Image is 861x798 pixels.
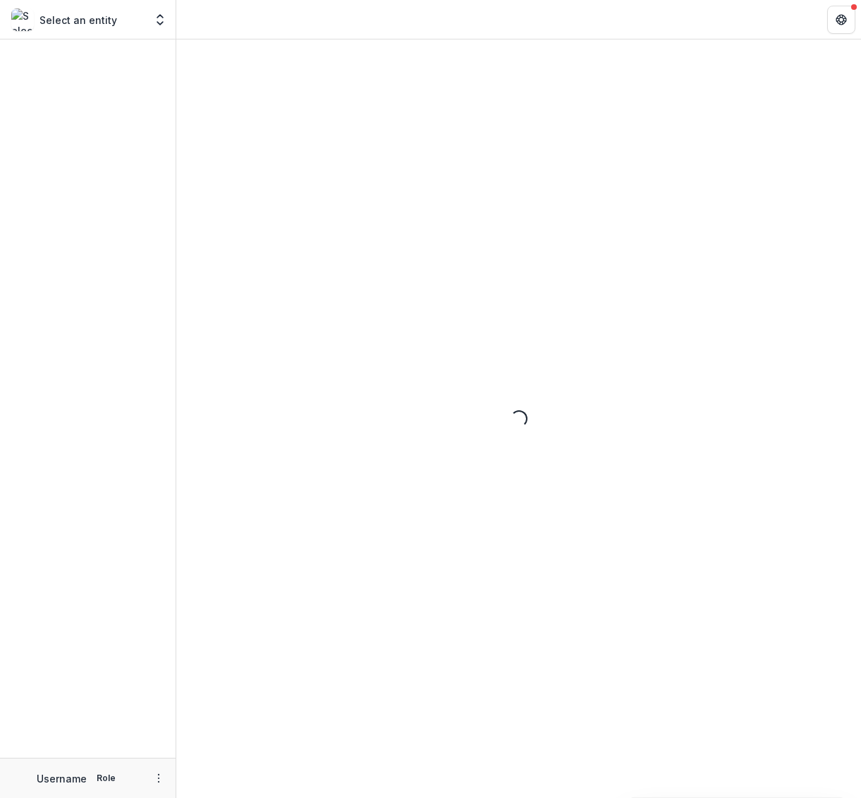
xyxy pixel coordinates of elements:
button: More [150,770,167,787]
button: Open entity switcher [150,6,170,34]
p: Role [92,772,120,785]
p: Select an entity [39,13,117,27]
button: Get Help [827,6,855,34]
p: Username [37,771,87,786]
img: Select an entity [11,8,34,31]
